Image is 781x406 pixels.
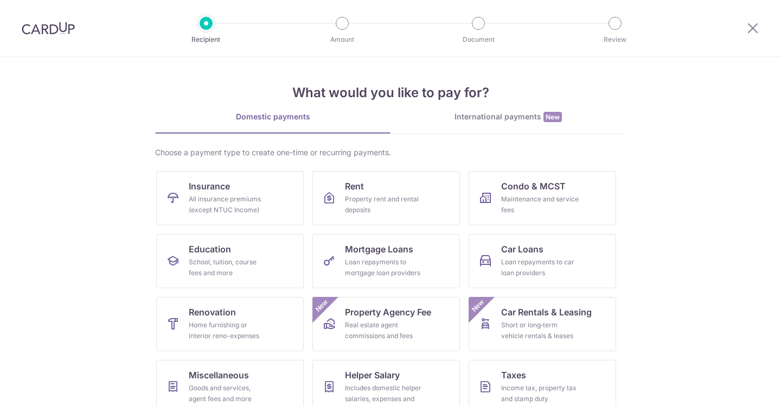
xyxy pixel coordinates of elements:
[189,243,231,256] span: Education
[22,22,75,35] img: CardUp
[469,171,616,225] a: Condo & MCSTMaintenance and service fees
[501,306,592,319] span: Car Rentals & Leasing
[543,112,562,122] span: New
[501,383,579,404] div: Income tax, property tax and stamp duty
[345,194,423,215] div: Property rent and rental deposits
[501,369,526,382] span: Taxes
[345,257,423,278] div: Loan repayments to mortgage loan providers
[155,147,626,158] div: Choose a payment type to create one-time or recurring payments.
[390,111,626,123] div: International payments
[156,234,304,288] a: EducationSchool, tuition, course fees and more
[469,297,616,351] a: Car Rentals & LeasingShort or long‑term vehicle rentals & leasesNew
[345,180,364,193] span: Rent
[575,34,655,45] p: Review
[438,34,518,45] p: Document
[501,180,566,193] span: Condo & MCST
[501,243,543,256] span: Car Loans
[469,234,616,288] a: Car LoansLoan repayments to car loan providers
[312,171,460,225] a: RentProperty rent and rental deposits
[155,83,626,103] h4: What would you like to pay for?
[189,194,267,215] div: All insurance premiums (except NTUC Income)
[189,257,267,278] div: School, tuition, course fees and more
[501,320,579,341] div: Short or long‑term vehicle rentals & leases
[156,297,304,351] a: RenovationHome furnishing or interior reno-expenses
[501,257,579,278] div: Loan repayments to car loan providers
[312,297,460,351] a: Property Agency FeeReal estate agent commissions and feesNew
[345,243,413,256] span: Mortgage Loans
[166,34,246,45] p: Recipient
[469,297,487,315] span: New
[501,194,579,215] div: Maintenance and service fees
[345,306,431,319] span: Property Agency Fee
[189,369,249,382] span: Miscellaneous
[302,34,382,45] p: Amount
[189,383,267,404] div: Goods and services, agent fees and more
[313,297,331,315] span: New
[345,369,400,382] span: Helper Salary
[345,320,423,341] div: Real estate agent commissions and fees
[156,171,304,225] a: InsuranceAll insurance premiums (except NTUC Income)
[189,180,230,193] span: Insurance
[189,320,267,341] div: Home furnishing or interior reno-expenses
[312,234,460,288] a: Mortgage LoansLoan repayments to mortgage loan providers
[155,111,390,122] div: Domestic payments
[189,306,236,319] span: Renovation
